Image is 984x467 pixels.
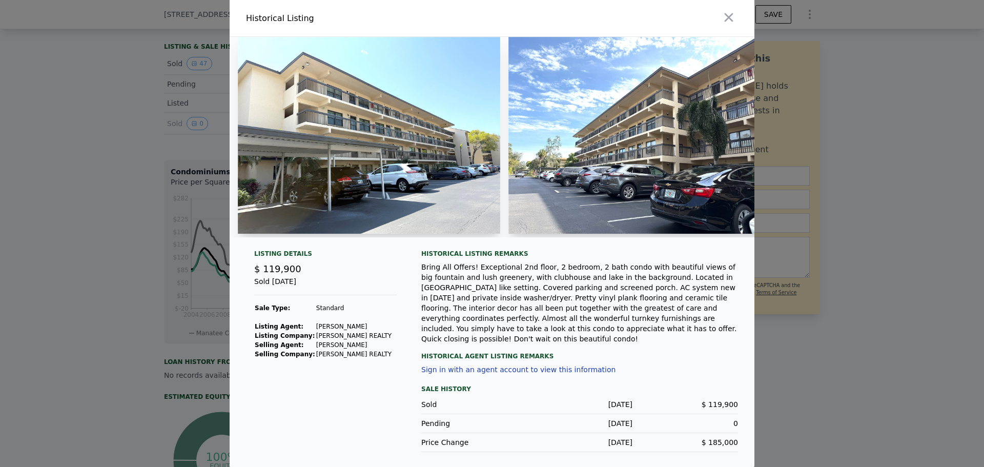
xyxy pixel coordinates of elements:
div: Price Change [421,437,527,448]
div: [DATE] [527,399,632,410]
strong: Listing Agent: [255,323,303,330]
img: Property Img [508,37,771,234]
div: Pending [421,418,527,429]
span: $ 119,900 [254,263,301,274]
strong: Selling Agent: [255,341,304,349]
div: Sold [DATE] [254,276,397,295]
div: 0 [632,418,738,429]
div: Listing Details [254,250,397,262]
button: Sign in with an agent account to view this information [421,366,616,374]
div: [DATE] [527,418,632,429]
div: Sale History [421,383,738,395]
strong: Listing Company: [255,332,315,339]
td: [PERSON_NAME] REALTY [316,331,392,340]
td: Standard [316,303,392,313]
div: Historical Agent Listing Remarks [421,344,738,360]
td: [PERSON_NAME] [316,322,392,331]
strong: Sale Type: [255,304,290,312]
div: Bring All Offers! Exceptional 2nd floor, 2 bedroom, 2 bath condo with beautiful views of big foun... [421,262,738,344]
span: $ 119,900 [702,400,738,409]
div: Sold [421,399,527,410]
div: [DATE] [527,437,632,448]
td: [PERSON_NAME] REALTY [316,350,392,359]
div: Historical Listing remarks [421,250,738,258]
img: Property Img [238,37,500,234]
td: [PERSON_NAME] [316,340,392,350]
div: Historical Listing [246,12,488,25]
span: $ 185,000 [702,438,738,446]
strong: Selling Company: [255,351,315,358]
